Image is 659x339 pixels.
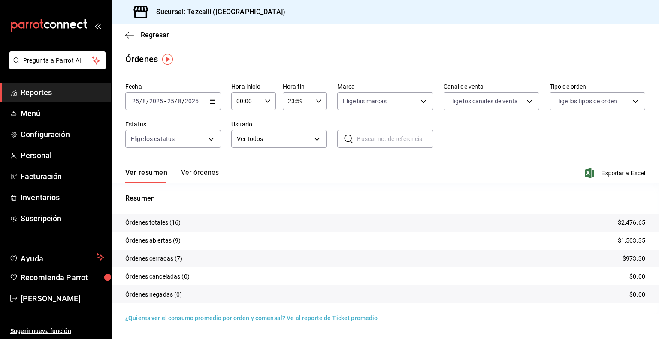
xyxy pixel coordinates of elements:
input: ---- [149,98,163,105]
label: Hora fin [283,84,327,90]
p: $973.30 [623,254,645,263]
span: Personal [21,150,104,161]
span: / [182,98,184,105]
p: $2,476.65 [618,218,645,227]
input: ---- [184,98,199,105]
span: Sugerir nueva función [10,327,104,336]
span: Inventarios [21,192,104,203]
p: $0.00 [629,290,645,299]
label: Usuario [231,121,327,127]
button: Ver órdenes [181,168,219,183]
p: Resumen [125,193,645,204]
span: / [146,98,149,105]
span: Elige los tipos de orden [555,97,617,105]
a: Pregunta a Parrot AI [6,62,106,71]
p: $1,503.35 [618,236,645,245]
p: $0.00 [629,272,645,281]
span: Suscripción [21,213,104,224]
input: -- [167,98,175,105]
label: Fecha [125,84,221,90]
label: Canal de venta [444,84,539,90]
label: Tipo de orden [550,84,645,90]
span: Ayuda [21,252,93,262]
p: Órdenes canceladas (0) [125,272,190,281]
span: [PERSON_NAME] [21,293,104,304]
span: Regresar [141,31,169,39]
p: Órdenes abiertas (9) [125,236,181,245]
span: Menú [21,108,104,119]
span: Configuración [21,129,104,140]
span: Facturación [21,171,104,182]
span: / [175,98,177,105]
button: Pregunta a Parrot AI [9,51,106,69]
label: Hora inicio [231,84,276,90]
span: Recomienda Parrot [21,272,104,283]
label: Marca [337,84,433,90]
input: -- [132,98,139,105]
div: Órdenes [125,53,158,66]
a: ¿Quieres ver el consumo promedio por orden y comensal? Ve al reporte de Ticket promedio [125,315,378,321]
p: Órdenes cerradas (7) [125,254,183,263]
label: Estatus [125,121,221,127]
button: Exportar a Excel [586,168,645,178]
span: / [139,98,142,105]
img: Tooltip marker [162,54,173,65]
div: navigation tabs [125,168,219,183]
span: Reportes [21,87,104,98]
span: Elige los estatus [131,135,175,143]
span: Pregunta a Parrot AI [23,56,92,65]
button: Regresar [125,31,169,39]
p: Órdenes negadas (0) [125,290,182,299]
span: Elige los canales de venta [449,97,518,105]
input: -- [142,98,146,105]
span: Elige las marcas [343,97,387,105]
h3: Sucursal: Tezcalli ([GEOGRAPHIC_DATA]) [149,7,285,17]
span: Ver todos [237,135,311,144]
span: - [164,98,166,105]
button: open_drawer_menu [94,22,101,29]
input: Buscar no. de referencia [357,130,433,147]
button: Ver resumen [125,168,167,183]
p: Órdenes totales (16) [125,218,181,227]
input: -- [178,98,182,105]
